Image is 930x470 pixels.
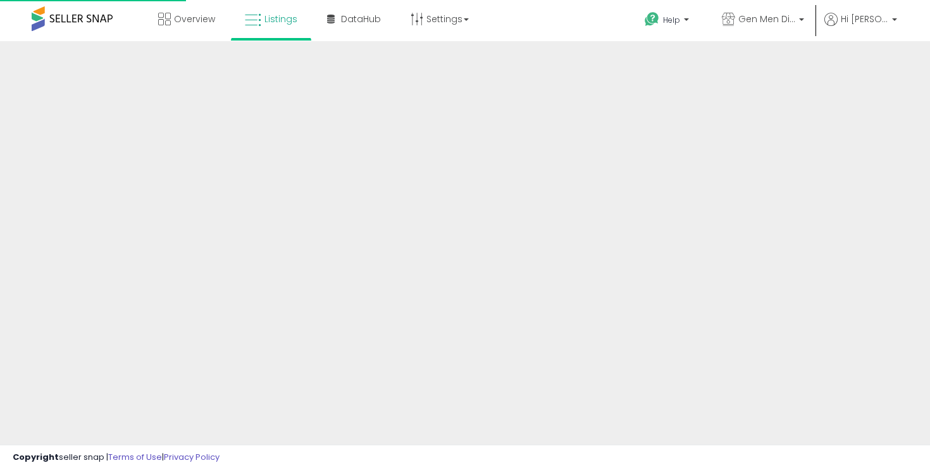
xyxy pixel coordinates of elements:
[108,451,162,463] a: Terms of Use
[824,13,897,41] a: Hi [PERSON_NAME]
[164,451,220,463] a: Privacy Policy
[13,452,220,464] div: seller snap | |
[13,451,59,463] strong: Copyright
[264,13,297,25] span: Listings
[841,13,888,25] span: Hi [PERSON_NAME]
[341,13,381,25] span: DataHub
[738,13,795,25] span: Gen Men Distributor
[663,15,680,25] span: Help
[174,13,215,25] span: Overview
[644,11,660,27] i: Get Help
[635,2,702,41] a: Help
